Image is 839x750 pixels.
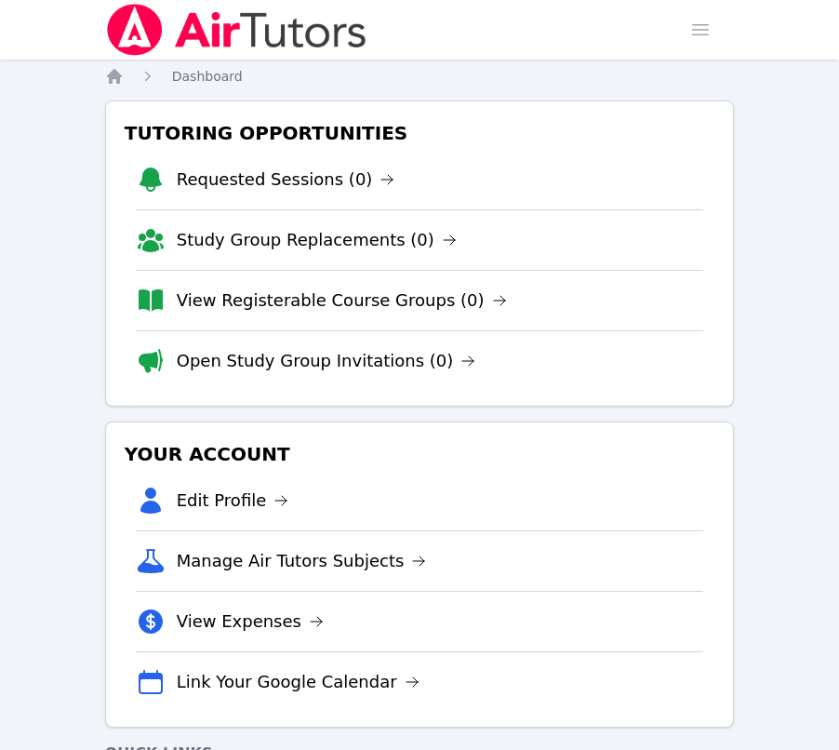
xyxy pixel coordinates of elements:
[177,669,419,695] a: Link Your Google Calendar
[177,348,476,374] a: Open Study Group Invitations (0)
[105,67,735,86] nav: Breadcrumb
[177,548,427,574] a: Manage Air Tutors Subjects
[172,69,243,84] span: Dashboard
[121,116,719,150] h3: Tutoring Opportunities
[172,67,243,86] a: Dashboard
[121,437,719,471] h3: Your Account
[177,167,395,193] a: Requested Sessions (0)
[177,288,507,314] a: View Registerable Course Groups (0)
[177,488,289,514] a: Edit Profile
[105,4,368,56] img: Air Tutors
[177,609,324,635] a: View Expenses
[177,227,457,253] a: Study Group Replacements (0)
